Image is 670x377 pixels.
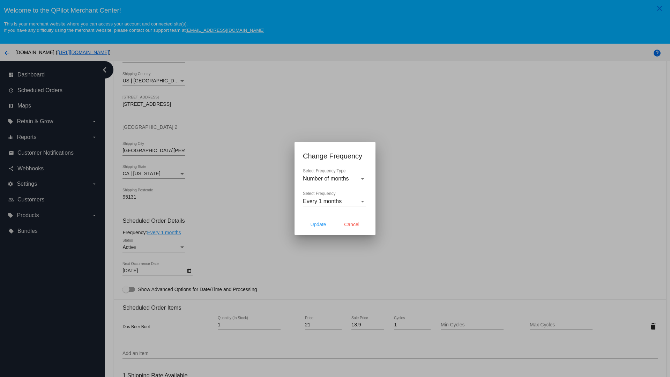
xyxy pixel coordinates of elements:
span: Cancel [344,222,359,227]
button: Update [303,218,334,231]
mat-select: Select Frequency Type [303,176,366,182]
span: Update [310,222,326,227]
button: Cancel [336,218,367,231]
span: Every 1 months [303,198,342,204]
mat-select: Select Frequency [303,198,366,205]
span: Number of months [303,176,349,182]
h1: Change Frequency [303,150,367,162]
